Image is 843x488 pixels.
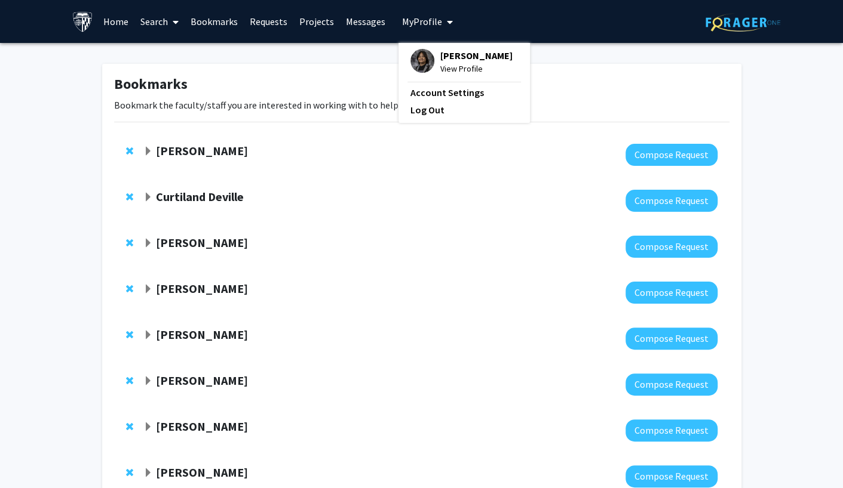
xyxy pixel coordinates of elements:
[402,16,442,27] span: My Profile
[626,465,718,487] button: Compose Request to Fenan Rassu
[156,373,248,388] strong: [PERSON_NAME]
[626,328,718,350] button: Compose Request to Moira-Phoebe Huet
[126,422,133,431] span: Remove Karen Fleming from bookmarks
[626,282,718,304] button: Compose Request to Jun Hua
[156,327,248,342] strong: [PERSON_NAME]
[410,49,434,73] img: Profile Picture
[293,1,340,42] a: Projects
[626,373,718,396] button: Compose Request to Casey Lurtz
[72,11,93,32] img: Johns Hopkins University Logo
[143,147,153,156] span: Expand David Elbert Bookmark
[126,468,133,477] span: Remove Fenan Rassu from bookmarks
[143,193,153,202] span: Expand Curtiland Deville Bookmark
[185,1,244,42] a: Bookmarks
[143,239,153,248] span: Expand Raj Mukherjee Bookmark
[114,98,729,112] p: Bookmark the faculty/staff you are interested in working with to help you find them more easily l...
[126,284,133,294] span: Remove Jun Hua from bookmarks
[114,76,729,93] h1: Bookmarks
[9,434,51,479] iframe: Chat
[156,143,248,158] strong: [PERSON_NAME]
[706,13,780,32] img: ForagerOne Logo
[156,419,248,434] strong: [PERSON_NAME]
[626,419,718,441] button: Compose Request to Karen Fleming
[244,1,293,42] a: Requests
[626,190,718,212] button: Compose Request to Curtiland Deville
[143,285,153,294] span: Expand Jun Hua Bookmark
[626,236,718,258] button: Compose Request to Raj Mukherjee
[410,49,513,75] div: Profile Picture[PERSON_NAME]View Profile
[143,468,153,478] span: Expand Fenan Rassu Bookmark
[126,376,133,385] span: Remove Casey Lurtz from bookmarks
[440,62,513,75] span: View Profile
[340,1,391,42] a: Messages
[156,235,248,250] strong: [PERSON_NAME]
[440,49,513,62] span: [PERSON_NAME]
[410,85,518,100] a: Account Settings
[156,281,248,296] strong: [PERSON_NAME]
[626,144,718,166] button: Compose Request to David Elbert
[126,146,133,156] span: Remove David Elbert from bookmarks
[134,1,185,42] a: Search
[156,189,244,204] strong: Curtiland Deville
[126,192,133,202] span: Remove Curtiland Deville from bookmarks
[126,238,133,248] span: Remove Raj Mukherjee from bookmarks
[143,422,153,432] span: Expand Karen Fleming Bookmark
[143,376,153,386] span: Expand Casey Lurtz Bookmark
[156,465,248,480] strong: [PERSON_NAME]
[143,331,153,340] span: Expand Moira-Phoebe Huet Bookmark
[410,103,518,117] a: Log Out
[126,330,133,339] span: Remove Moira-Phoebe Huet from bookmarks
[97,1,134,42] a: Home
